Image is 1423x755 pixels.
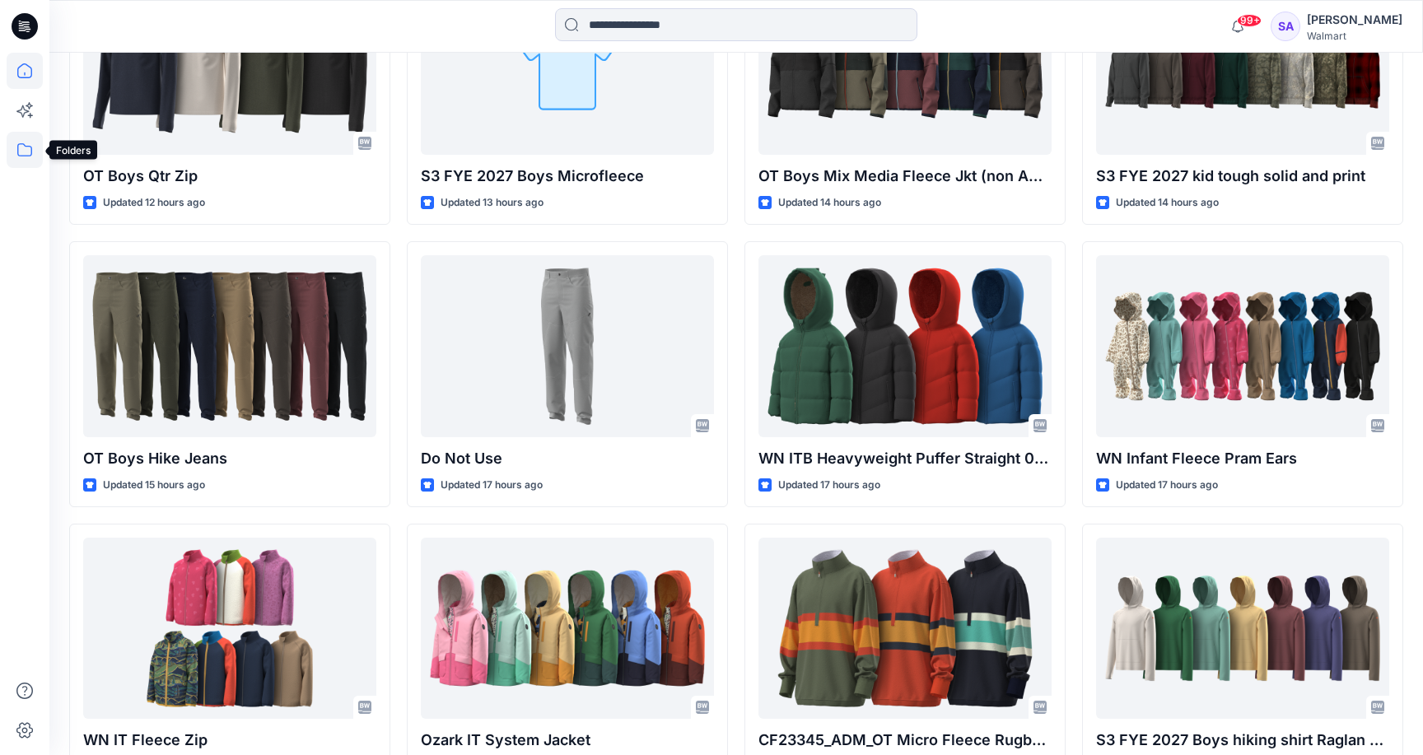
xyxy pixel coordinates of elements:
p: Updated 13 hours ago [441,194,544,212]
p: Updated 17 hours ago [1116,477,1218,494]
p: CF23345_ADM_OT Micro Fleece Rugby Boys [DATE] [758,729,1052,752]
p: WN ITB Heavyweight Puffer Straight 0929 [758,447,1052,470]
p: Updated 12 hours ago [103,194,205,212]
div: SA [1271,12,1300,41]
a: WN ITB Heavyweight Puffer Straight 0929 [758,255,1052,436]
a: Ozark IT System Jacket [421,538,714,719]
p: Updated 17 hours ago [441,477,543,494]
p: Updated 14 hours ago [1116,194,1219,212]
a: S3 FYE 2027 Boys hiking shirt Raglan Slv [1096,538,1389,719]
a: OT Boys Hike Jeans [83,255,376,436]
p: S3 FYE 2027 kid tough solid and print [1096,165,1389,188]
p: Ozark IT System Jacket [421,729,714,752]
p: S3 FYE 2027 Boys Microfleece [421,165,714,188]
a: CF23345_ADM_OT Micro Fleece Rugby Boys 25SEP25 [758,538,1052,719]
p: Updated 14 hours ago [778,194,881,212]
p: Do Not Use [421,447,714,470]
a: WN Infant Fleece Pram Ears [1096,255,1389,436]
p: Updated 17 hours ago [778,477,880,494]
span: 99+ [1237,14,1262,27]
a: Do Not Use [421,255,714,436]
p: OT Boys Hike Jeans [83,447,376,470]
p: OT Boys Qtr Zip [83,165,376,188]
p: Updated 15 hours ago [103,477,205,494]
div: Walmart [1307,30,1402,42]
p: OT Boys Mix Media Fleece Jkt (non ASTM) [758,165,1052,188]
p: S3 FYE 2027 Boys hiking shirt Raglan Slv [1096,729,1389,752]
p: WN IT Fleece Zip [83,729,376,752]
p: WN Infant Fleece Pram Ears [1096,447,1389,470]
a: WN IT Fleece Zip [83,538,376,719]
div: [PERSON_NAME] [1307,10,1402,30]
